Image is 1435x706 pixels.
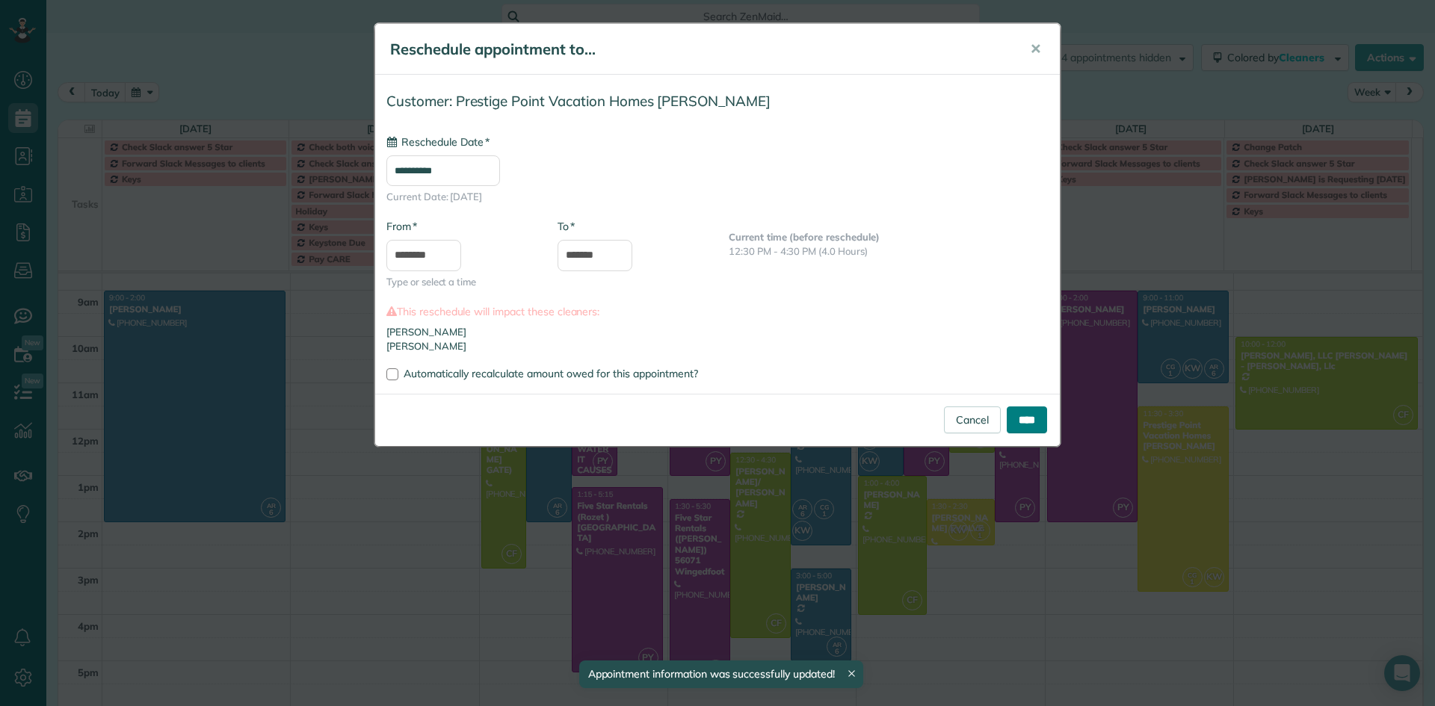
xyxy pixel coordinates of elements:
[558,219,575,234] label: To
[729,231,880,243] b: Current time (before reschedule)
[386,325,1049,339] li: [PERSON_NAME]
[386,190,1049,204] span: Current Date: [DATE]
[386,219,417,234] label: From
[386,93,1049,109] h4: Customer: Prestige Point Vacation Homes [PERSON_NAME]
[1030,40,1041,58] span: ✕
[578,660,862,688] div: Appointment information was successfully updated!
[386,134,490,149] label: Reschedule Date
[404,367,698,380] span: Automatically recalculate amount owed for this appointment?
[386,275,535,289] span: Type or select a time
[390,39,1009,60] h5: Reschedule appointment to...
[729,244,1049,258] p: 12:30 PM - 4:30 PM (4.0 Hours)
[944,406,1001,433] a: Cancel
[386,304,1049,319] label: This reschedule will impact these cleaners:
[386,339,1049,353] li: [PERSON_NAME]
